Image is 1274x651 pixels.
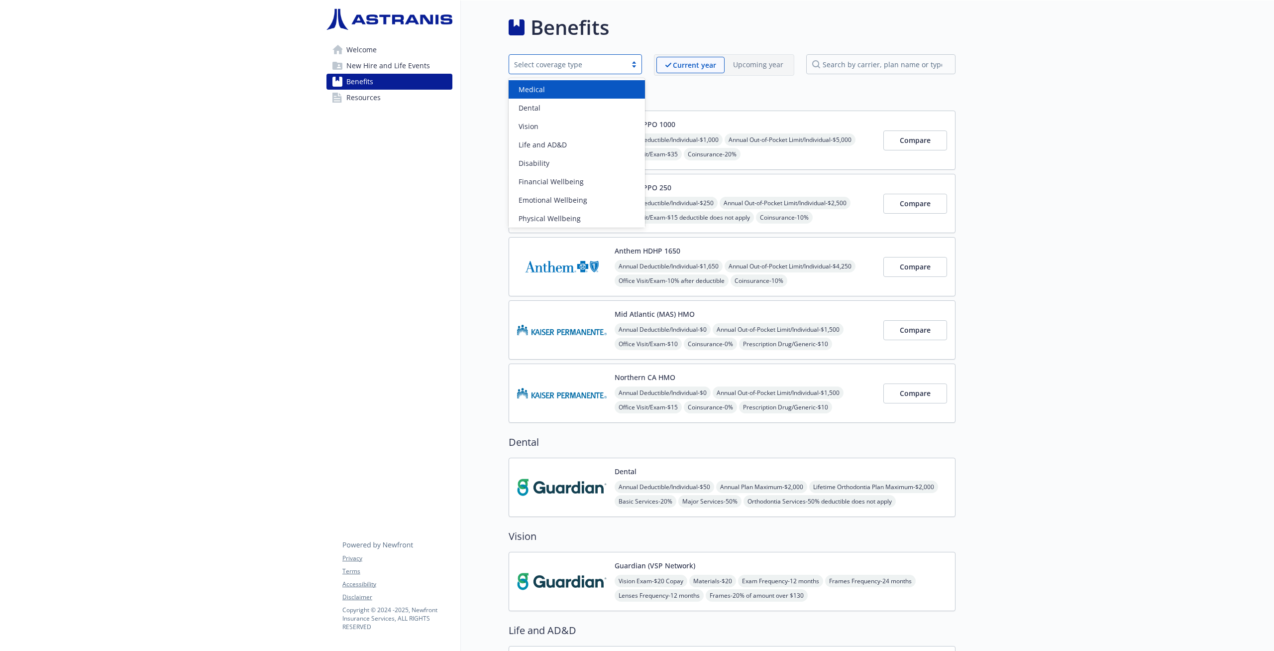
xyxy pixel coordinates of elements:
a: New Hire and Life Events [326,58,452,74]
h2: Dental [509,435,955,450]
a: Welcome [326,42,452,58]
span: Office Visit/Exam - $15 [615,401,682,413]
h2: Medical [509,88,955,103]
span: Coinsurance - 10% [756,211,813,224]
span: Welcome [346,42,377,58]
button: Dental [615,466,637,477]
span: Office Visit/Exam - $10 [615,338,682,350]
span: Vision Exam - $20 Copay [615,575,687,587]
button: Anthem PPO 1000 [615,119,675,130]
button: Guardian (VSP Network) [615,560,695,571]
a: Benefits [326,74,452,90]
a: Privacy [342,554,452,563]
span: Annual Out-of-Pocket Limit/Individual - $4,250 [725,260,855,272]
img: Guardian carrier logo [517,466,607,509]
a: Disclaimer [342,593,452,602]
a: Accessibility [342,580,452,589]
span: Annual Out-of-Pocket Limit/Individual - $1,500 [713,387,844,399]
span: Annual Deductible/Individual - $1,650 [615,260,723,272]
span: Coinsurance - 20% [684,148,741,160]
span: Life and AD&D [519,139,567,150]
span: Frames - 20% of amount over $130 [706,589,808,602]
span: Annual Plan Maximum - $2,000 [716,481,807,493]
span: Disability [519,158,549,168]
img: Kaiser Permanente Insurance Company carrier logo [517,372,607,414]
span: Vision [519,121,538,131]
span: Office Visit/Exam - $35 [615,148,682,160]
span: Prescription Drug/Generic - $10 [739,338,832,350]
span: Annual Deductible/Individual - $0 [615,323,711,336]
img: Kaiser Permanente Insurance Company carrier logo [517,309,607,351]
p: Current year [673,60,716,70]
span: Compare [900,199,931,208]
span: Resources [346,90,381,106]
span: Lenses Frequency - 12 months [615,589,704,602]
span: Annual Deductible/Individual - $0 [615,387,711,399]
button: Compare [883,320,947,340]
span: Emotional Wellbeing [519,195,587,205]
span: Benefits [346,74,373,90]
div: Select coverage type [514,59,622,70]
span: Basic Services - 20% [615,495,676,508]
span: Annual Out-of-Pocket Limit/Individual - $5,000 [725,133,855,146]
button: Anthem HDHP 1650 [615,246,680,256]
button: Compare [883,384,947,403]
span: Annual Deductible/Individual - $50 [615,481,714,493]
span: Physical Wellbeing [519,213,581,224]
button: Compare [883,130,947,150]
span: Compare [900,325,931,335]
button: Compare [883,194,947,214]
span: Upcoming year [725,57,792,73]
span: Major Services - 50% [678,495,742,508]
a: Terms [342,567,452,576]
img: Guardian carrier logo [517,560,607,603]
button: Northern CA HMO [615,372,675,383]
a: Resources [326,90,452,106]
p: Upcoming year [733,59,783,70]
span: Compare [900,135,931,145]
p: Copyright © 2024 - 2025 , Newfront Insurance Services, ALL RIGHTS RESERVED [342,606,452,631]
span: Office Visit/Exam - 10% after deductible [615,274,729,287]
span: Prescription Drug/Generic - $10 [739,401,832,413]
span: Exam Frequency - 12 months [738,575,823,587]
button: Mid Atlantic (MAS) HMO [615,309,695,319]
span: Coinsurance - 0% [684,401,737,413]
span: New Hire and Life Events [346,58,430,74]
span: Coinsurance - 0% [684,338,737,350]
span: Medical [519,84,545,95]
h2: Vision [509,529,955,544]
span: Lifetime Orthodontia Plan Maximum - $2,000 [809,481,938,493]
span: Annual Deductible/Individual - $1,000 [615,133,723,146]
img: Anthem Blue Cross carrier logo [517,246,607,288]
button: Compare [883,257,947,277]
span: Financial Wellbeing [519,176,584,187]
h2: Life and AD&D [509,623,955,638]
span: Compare [900,262,931,271]
span: Annual Out-of-Pocket Limit/Individual - $2,500 [720,197,850,209]
span: Annual Deductible/Individual - $250 [615,197,718,209]
span: Frames Frequency - 24 months [825,575,916,587]
span: Compare [900,389,931,398]
span: Annual Out-of-Pocket Limit/Individual - $1,500 [713,323,844,336]
span: Materials - $20 [689,575,736,587]
span: Office Visit/Exam - $15 deductible does not apply [615,211,754,224]
span: Orthodontia Services - 50% deductible does not apply [743,495,896,508]
span: Coinsurance - 10% [731,274,787,287]
input: search by carrier, plan name or type [806,54,955,74]
h1: Benefits [531,12,609,42]
span: Dental [519,103,540,113]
